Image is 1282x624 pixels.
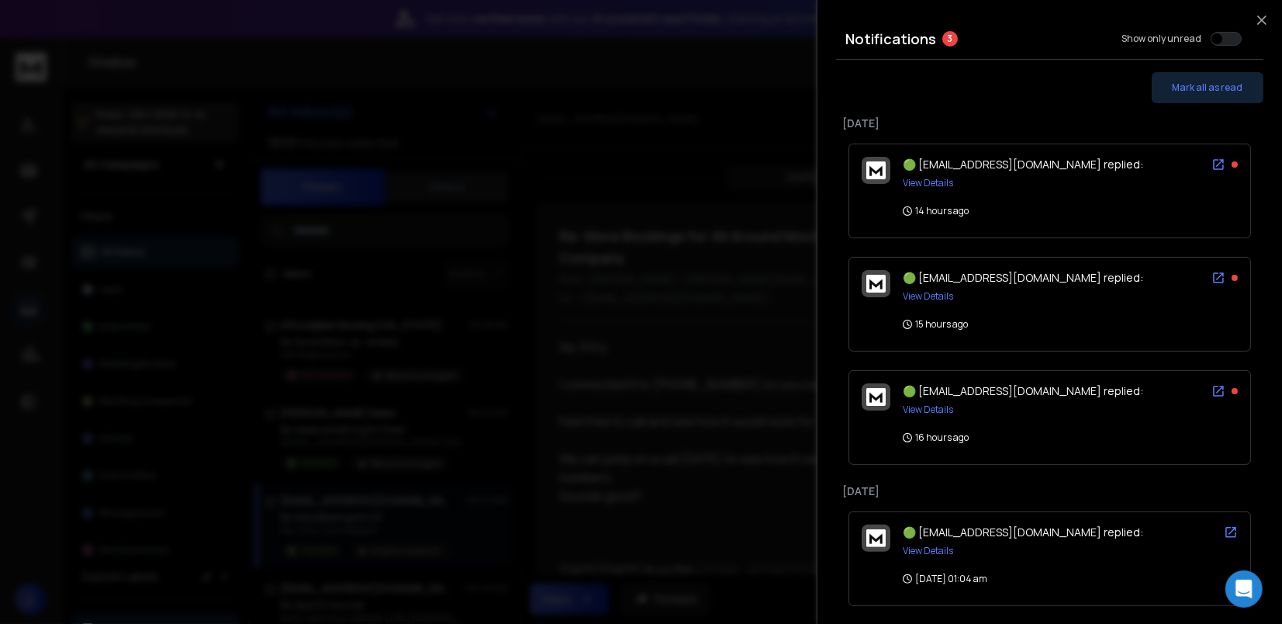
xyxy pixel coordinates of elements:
[1173,81,1243,94] span: Mark all as read
[903,573,987,585] p: [DATE] 01:04 am
[1152,72,1263,103] button: Mark all as read
[903,290,953,303] button: View Details
[842,484,1257,499] p: [DATE]
[903,270,1143,285] span: 🟢 [EMAIL_ADDRESS][DOMAIN_NAME] replied:
[845,28,936,50] h3: Notifications
[866,161,886,179] img: logo
[1225,570,1263,608] div: Open Intercom Messenger
[866,529,886,547] img: logo
[903,177,953,189] button: View Details
[903,157,1143,172] span: 🟢 [EMAIL_ADDRESS][DOMAIN_NAME] replied:
[903,383,1143,398] span: 🟢 [EMAIL_ADDRESS][DOMAIN_NAME] replied:
[1121,33,1201,45] label: Show only unread
[942,31,958,47] span: 3
[866,275,886,293] img: logo
[903,404,953,416] button: View Details
[903,545,953,557] button: View Details
[842,116,1257,131] p: [DATE]
[903,318,968,331] p: 15 hours ago
[866,388,886,406] img: logo
[903,525,1143,539] span: 🟢 [EMAIL_ADDRESS][DOMAIN_NAME] replied:
[903,432,969,444] p: 16 hours ago
[903,205,969,217] p: 14 hours ago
